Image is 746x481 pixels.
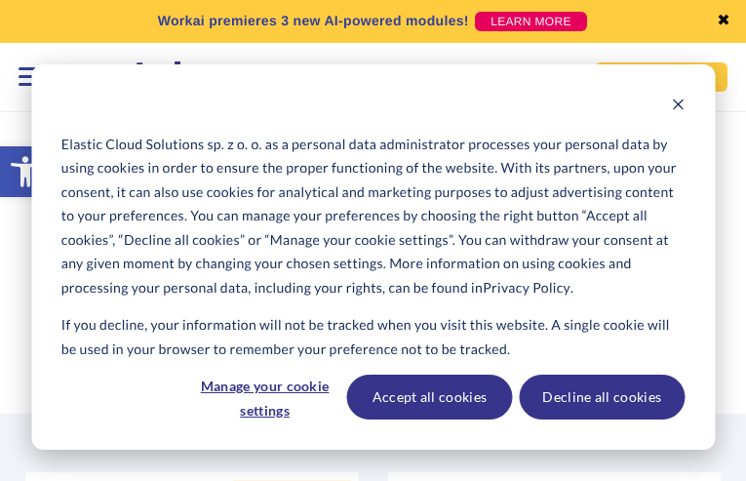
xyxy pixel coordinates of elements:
a: LEARN MORE [475,12,587,31]
button: Accept all cookies [347,375,513,420]
p: Elastic Cloud Solutions sp. z o. o. as a personal data administrator processes your personal data... [61,133,685,301]
a: ✖ [717,14,730,29]
a: BOOK A DEMO [595,62,727,92]
h3: Do you have questions, or just want to say hi? Get in touch and learn more about Workai. [25,316,721,340]
button: Decline all cookies [519,375,685,420]
p: Workai premieres 3 new AI-powered modules! [158,11,469,31]
button: Dismiss cookie banner [671,95,685,119]
a: Privacy Policy [483,276,570,301]
h1: We’re happy to help! [25,245,721,290]
div: Cookie banner [31,64,715,450]
button: Manage your cookie settings [190,375,340,420]
p: If you decline, your information will not be tracked when you visit this website. A single cookie... [61,313,685,361]
iframe: Chat Widget [648,387,746,481]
